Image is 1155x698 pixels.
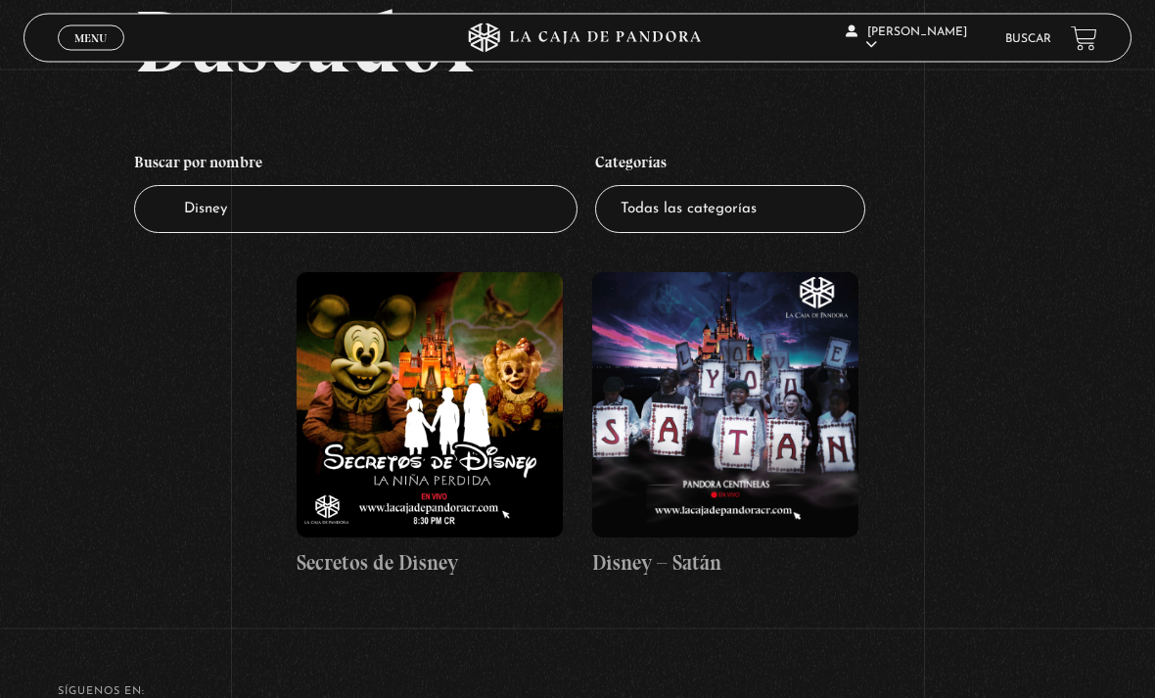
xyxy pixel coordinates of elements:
span: Menu [74,32,107,44]
a: Buscar [1005,33,1051,45]
h4: Disney – Satán [592,548,858,580]
a: Disney – Satán [592,273,858,580]
span: [PERSON_NAME] [846,26,967,51]
h4: Categorías [595,145,865,186]
a: View your shopping cart [1071,25,1097,52]
a: Secretos de Disney [297,273,563,580]
span: Cerrar [69,49,115,63]
h4: Buscar por nombre [134,145,577,186]
h4: SÍguenos en: [58,687,1097,698]
h4: Secretos de Disney [297,548,563,580]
